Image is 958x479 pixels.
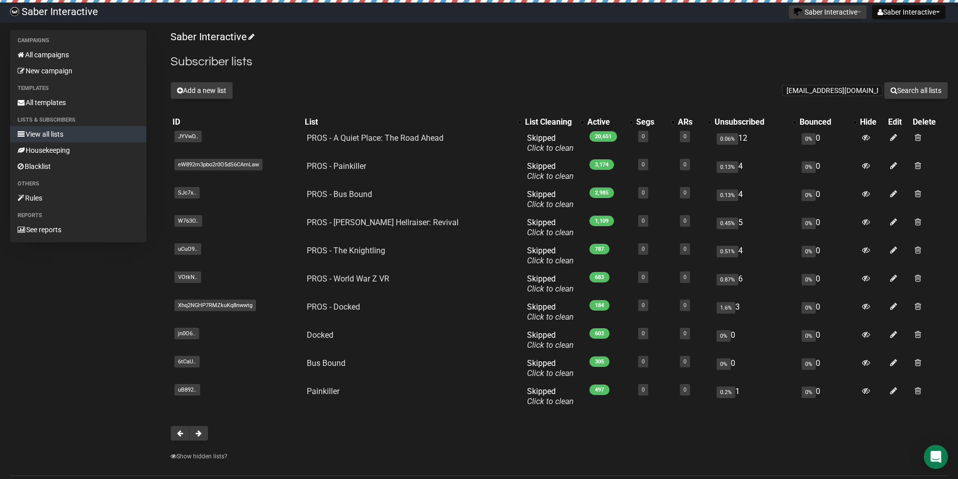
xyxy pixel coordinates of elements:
[172,117,301,127] div: ID
[886,115,910,129] th: Edit: No sort applied, sorting is disabled
[802,246,816,257] span: 0%
[589,356,609,367] span: 305
[527,228,574,237] a: Click to clean
[713,354,798,382] td: 0
[10,47,146,63] a: All campaigns
[713,270,798,298] td: 6
[10,190,146,206] a: Rules
[10,94,146,111] a: All templates
[642,133,645,140] a: 0
[798,115,858,129] th: Bounced: No sort applied, activate to apply an ascending sort
[872,5,945,19] button: Saber Interactive
[527,274,574,294] span: Skipped
[713,157,798,185] td: 4
[175,300,256,311] span: Xhq2NGHP7RMZkuKq8nwwtg
[634,115,676,129] th: Segs: No sort applied, activate to apply an ascending sort
[170,53,948,71] h2: Subscriber lists
[307,387,339,396] a: Painkiller
[10,142,146,158] a: Housekeeping
[307,358,345,368] a: Bus Bound
[642,218,645,224] a: 0
[717,274,738,285] span: 0.87%
[170,31,253,43] a: Saber Interactive
[798,270,858,298] td: 0
[589,300,609,311] span: 184
[10,222,146,238] a: See reports
[717,387,735,398] span: 0.2%
[642,358,645,365] a: 0
[527,330,574,350] span: Skipped
[678,117,703,127] div: ARs
[642,302,645,309] a: 0
[170,453,227,460] a: Show hidden lists?
[794,8,802,16] img: 1.png
[10,158,146,174] a: Blacklist
[683,330,686,337] a: 0
[683,302,686,309] a: 0
[683,189,686,196] a: 0
[642,387,645,393] a: 0
[884,82,948,99] button: Search all lists
[642,189,645,196] a: 0
[589,244,609,254] span: 787
[717,133,738,145] span: 0.06%
[717,189,738,201] span: 0.13%
[713,382,798,411] td: 1
[924,445,948,469] div: Open Intercom Messenger
[527,284,574,294] a: Click to clean
[527,171,574,181] a: Click to clean
[802,274,816,285] span: 0%
[860,117,884,127] div: Hide
[802,330,816,342] span: 0%
[307,218,459,227] a: PROS - [PERSON_NAME] Hellraiser: Revival
[683,161,686,168] a: 0
[527,200,574,209] a: Click to clean
[717,246,738,257] span: 0.51%
[10,82,146,94] li: Templates
[798,354,858,382] td: 0
[713,115,798,129] th: Unsubscribed: No sort applied, activate to apply an ascending sort
[683,218,686,224] a: 0
[636,117,666,127] div: Segs
[798,185,858,214] td: 0
[713,242,798,270] td: 4
[798,242,858,270] td: 0
[683,387,686,393] a: 0
[676,115,713,129] th: ARs: No sort applied, activate to apply an ascending sort
[888,117,908,127] div: Edit
[527,133,574,153] span: Skipped
[307,161,366,171] a: PROS - Painkiller
[798,382,858,411] td: 0
[798,157,858,185] td: 0
[527,387,574,406] span: Skipped
[589,159,614,170] span: 3,174
[307,302,360,312] a: PROS - Docked
[527,312,574,322] a: Click to clean
[170,115,303,129] th: ID: No sort applied, sorting is disabled
[307,274,389,283] a: PROS - World War Z VR
[789,5,867,19] button: Saber Interactive
[802,161,816,173] span: 0%
[713,298,798,326] td: 3
[10,178,146,190] li: Others
[642,274,645,280] a: 0
[589,131,617,142] span: 20,651
[525,117,575,127] div: List Cleaning
[523,115,585,129] th: List Cleaning: No sort applied, activate to apply an ascending sort
[715,117,788,127] div: Unsubscribed
[527,189,574,209] span: Skipped
[589,385,609,395] span: 497
[527,218,574,237] span: Skipped
[713,326,798,354] td: 0
[642,330,645,337] a: 0
[527,161,574,181] span: Skipped
[527,368,574,378] a: Click to clean
[170,82,233,99] button: Add a new list
[800,117,848,127] div: Bounced
[10,126,146,142] a: View all lists
[717,161,738,173] span: 0.13%
[305,117,513,127] div: List
[717,358,731,370] span: 0%
[303,115,523,129] th: List: No sort applied, activate to apply an ascending sort
[802,302,816,314] span: 0%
